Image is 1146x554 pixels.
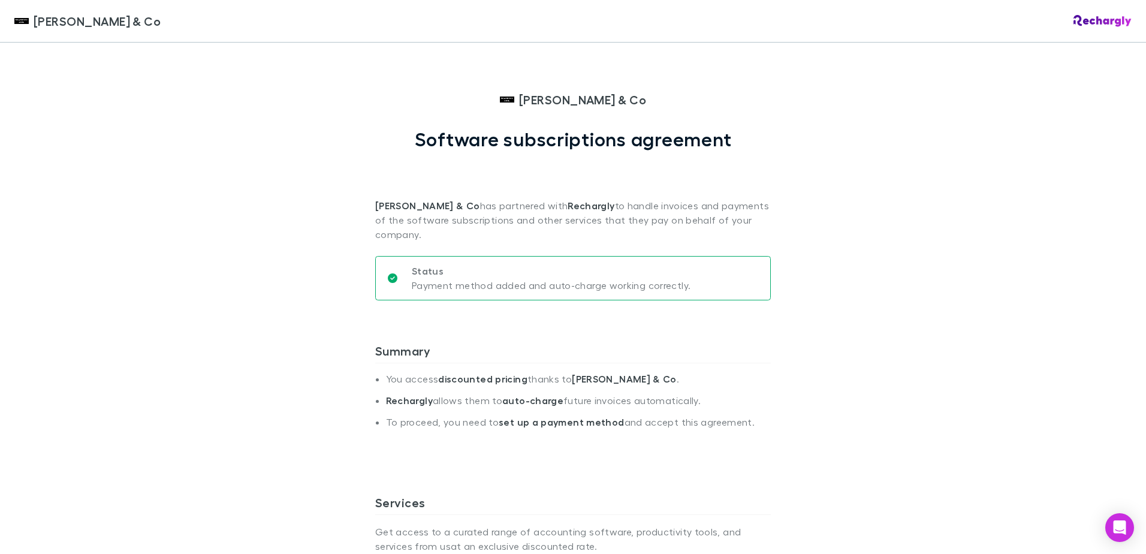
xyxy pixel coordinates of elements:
img: Shaddock & Co's Logo [500,92,514,107]
strong: auto-charge [502,395,563,407]
span: [PERSON_NAME] & Co [34,12,161,30]
strong: Rechargly [386,395,433,407]
strong: discounted pricing [438,373,527,385]
p: Status [412,264,690,278]
div: Open Intercom Messenger [1105,513,1134,542]
img: Rechargly Logo [1073,15,1132,27]
img: Shaddock & Co's Logo [14,14,29,28]
strong: set up a payment method [499,416,624,428]
p: has partnered with to handle invoices and payments of the software subscriptions and other servic... [375,150,771,242]
h1: Software subscriptions agreement [415,128,732,150]
h3: Services [375,495,771,514]
strong: Rechargly [568,200,614,212]
p: Payment method added and auto-charge working correctly. [412,278,690,293]
li: You access thanks to . [386,373,771,395]
strong: [PERSON_NAME] & Co [572,373,677,385]
strong: [PERSON_NAME] & Co [375,200,480,212]
h3: Summary [375,344,771,363]
li: To proceed, you need to and accept this agreement. [386,416,771,438]
li: allows them to future invoices automatically. [386,395,771,416]
span: [PERSON_NAME] & Co [519,91,646,109]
